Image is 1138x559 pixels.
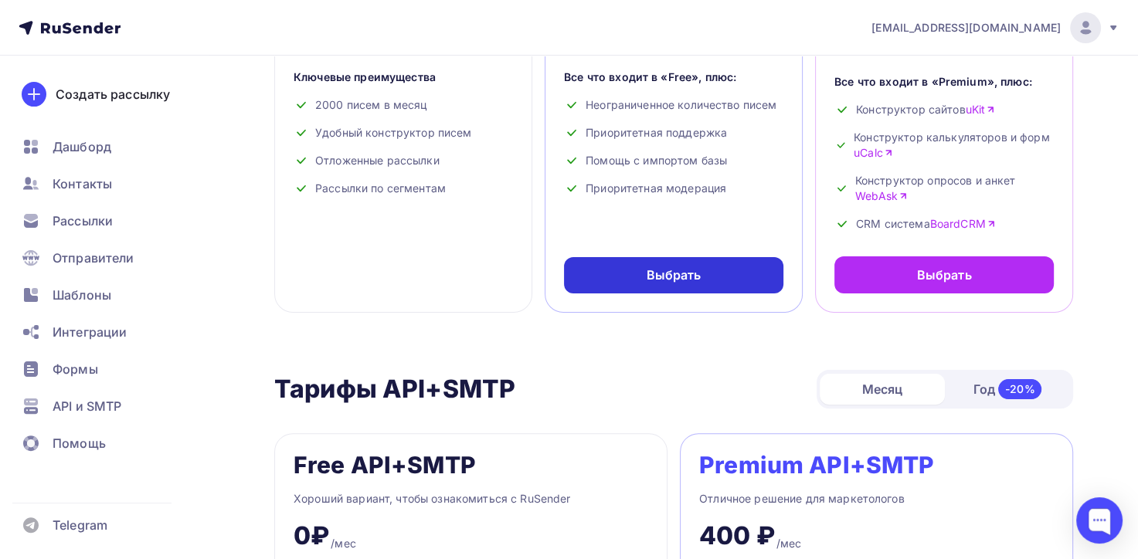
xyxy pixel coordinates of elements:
div: Free API+SMTP [294,452,476,477]
div: Premium API+SMTP [699,452,934,477]
span: CRM система [856,216,996,232]
span: Дашборд [53,137,111,156]
div: 2000 писем в месяц [294,97,513,113]
div: Помощь с импортом базы [564,153,783,168]
span: Telegram [53,516,107,534]
div: Приоритетная поддержка [564,125,783,141]
div: Месяц [820,374,945,405]
span: Помощь [53,434,106,452]
a: uKit [966,102,996,117]
a: uCalc [854,145,893,161]
span: API и SMTP [53,397,121,415]
span: Конструктор опросов и анкет [855,173,1054,204]
div: Год [945,373,1070,405]
a: Отправители [12,242,196,273]
a: Контакты [12,168,196,199]
span: Конструктор сайтов [856,102,995,117]
span: Конструктор калькуляторов и форм [854,130,1054,161]
div: /мес [331,536,356,551]
div: /мес [776,536,802,551]
div: Все что входит в «Free», плюс: [564,69,783,85]
div: Выбрать [917,266,972,284]
a: WebAsk [855,188,909,204]
a: Дашборд [12,131,196,162]
div: Хороший вариант, чтобы ознакомиться с RuSender [294,490,648,508]
div: Создать рассылку [56,85,170,103]
a: Формы [12,354,196,385]
div: Приоритетная модерация [564,181,783,196]
div: Рассылки по сегментам [294,181,513,196]
a: Шаблоны [12,279,196,310]
a: [EMAIL_ADDRESS][DOMAIN_NAME] [871,12,1119,43]
span: Шаблоны [53,286,111,304]
div: Выбрать [647,266,701,284]
div: 0₽ [294,520,329,551]
div: Отличное решение для маркетологов [699,490,1054,508]
div: Удобный конструктор писем [294,125,513,141]
span: Интеграции [53,323,127,341]
a: BoardCRM [930,216,996,232]
h2: Тарифы API+SMTP [274,374,515,405]
div: Ключевые преимущества [294,69,513,85]
span: Формы [53,360,98,378]
span: Отправители [53,249,134,267]
span: Рассылки [53,212,113,230]
div: -20% [998,379,1042,399]
div: 400 ₽ [699,520,775,551]
div: Неограниченное количество писем [564,97,783,113]
div: Отложенные рассылки [294,153,513,168]
span: [EMAIL_ADDRESS][DOMAIN_NAME] [871,20,1061,36]
span: Контакты [53,174,112,193]
a: Рассылки [12,205,196,236]
div: Все что входит в «Premium», плюс: [834,74,1054,90]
